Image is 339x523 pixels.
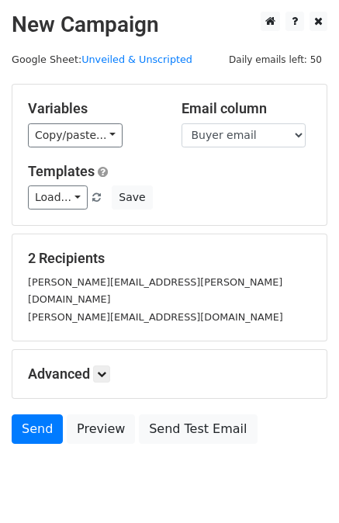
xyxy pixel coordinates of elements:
[28,123,123,147] a: Copy/paste...
[28,311,283,323] small: [PERSON_NAME][EMAIL_ADDRESS][DOMAIN_NAME]
[261,449,339,523] iframe: Chat Widget
[182,100,312,117] h5: Email column
[28,250,311,267] h5: 2 Recipients
[67,414,135,444] a: Preview
[112,185,152,210] button: Save
[28,185,88,210] a: Load...
[223,54,327,65] a: Daily emails left: 50
[12,54,192,65] small: Google Sheet:
[223,51,327,68] span: Daily emails left: 50
[28,163,95,179] a: Templates
[12,12,327,38] h2: New Campaign
[28,100,158,117] h5: Variables
[81,54,192,65] a: Unveiled & Unscripted
[12,414,63,444] a: Send
[28,365,311,383] h5: Advanced
[28,276,282,306] small: [PERSON_NAME][EMAIL_ADDRESS][PERSON_NAME][DOMAIN_NAME]
[139,414,257,444] a: Send Test Email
